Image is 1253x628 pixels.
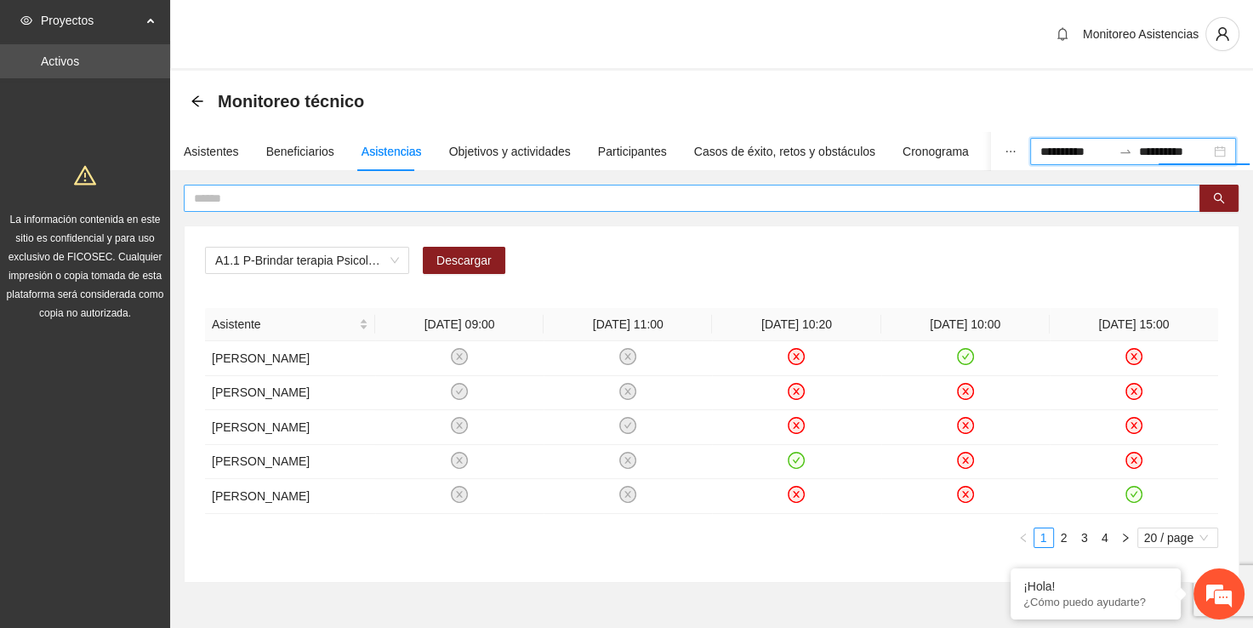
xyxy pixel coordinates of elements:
span: close-circle [957,452,974,469]
span: ellipsis [1005,146,1017,157]
span: La información contenida en este sitio es confidencial y para uso exclusivo de FICOSEC. Cualquier... [7,214,164,319]
td: [PERSON_NAME] [205,445,375,480]
span: close-circle [1125,348,1142,365]
span: check-circle [788,452,805,469]
div: Chatee con nosotros ahora [88,87,286,109]
li: 1 [1034,528,1054,548]
div: Asistencias [362,142,422,161]
span: right [1120,533,1131,543]
span: swap-right [1119,145,1132,158]
li: Previous Page [1013,528,1034,548]
span: to [1119,145,1132,158]
div: Minimizar ventana de chat en vivo [279,9,320,49]
span: close-circle [619,383,636,400]
span: close-circle [619,452,636,469]
li: 2 [1054,528,1074,548]
span: Estamos en línea. [99,212,235,384]
span: check-circle [957,348,974,365]
span: close-circle [957,486,974,503]
span: user [1206,26,1239,42]
a: Activos [41,54,79,68]
span: close-circle [1125,452,1142,469]
th: Asistente [205,308,375,341]
div: Page Size [1137,528,1218,548]
textarea: Escriba su mensaje y pulse “Intro” [9,434,324,494]
td: [PERSON_NAME] [205,479,375,514]
span: search [1213,192,1225,206]
span: close-circle [1125,417,1142,434]
span: close-circle [957,383,974,400]
span: A1.1 P-Brindar terapia Psicológica en Parral [215,248,399,273]
p: ¿Cómo puedo ayudarte? [1023,596,1168,608]
span: bell [1050,27,1075,41]
span: close-circle [619,486,636,503]
li: 4 [1095,528,1115,548]
td: [PERSON_NAME] [205,410,375,445]
button: user [1205,17,1239,51]
span: close-circle [1125,383,1142,400]
li: Next Page [1115,528,1136,548]
span: close-circle [957,417,974,434]
button: search [1199,185,1239,212]
div: Beneficiarios [266,142,334,161]
th: [DATE] 10:20 [712,308,880,341]
button: bell [1049,20,1076,48]
a: 4 [1096,528,1114,547]
button: left [1013,528,1034,548]
span: arrow-left [191,94,204,108]
button: right [1115,528,1136,548]
td: [PERSON_NAME] [205,376,375,411]
span: eye [20,14,32,26]
span: check-circle [451,383,468,400]
a: 1 [1034,528,1053,547]
th: [DATE] 11:00 [544,308,712,341]
div: Cronograma [903,142,969,161]
button: ellipsis [991,132,1030,171]
div: Back [191,94,204,109]
span: Proyectos [41,3,141,37]
td: [PERSON_NAME] [205,341,375,376]
span: close-circle [788,417,805,434]
span: 20 / page [1144,528,1211,547]
span: check-circle [1125,486,1142,503]
th: [DATE] 15:00 [1050,308,1218,341]
span: check-circle [619,417,636,434]
div: Participantes [598,142,667,161]
div: Casos de éxito, retos y obstáculos [694,142,875,161]
li: 3 [1074,528,1095,548]
span: close-circle [788,348,805,365]
span: warning [74,164,96,186]
th: [DATE] 09:00 [375,308,544,341]
span: close-circle [788,383,805,400]
div: ¡Hola! [1023,579,1168,593]
span: close-circle [619,348,636,365]
span: Monitoreo Asistencias [1083,27,1199,41]
span: Monitoreo técnico [218,88,364,115]
span: close-circle [451,452,468,469]
span: close-circle [451,348,468,365]
span: close-circle [451,486,468,503]
span: Descargar [436,251,492,270]
span: close-circle [788,486,805,503]
div: Asistentes [184,142,239,161]
button: Descargar [423,247,505,274]
span: Asistente [212,315,356,334]
span: close-circle [451,417,468,434]
div: Objetivos y actividades [449,142,571,161]
span: left [1018,533,1028,543]
th: [DATE] 10:00 [881,308,1050,341]
a: 3 [1075,528,1094,547]
a: 2 [1055,528,1074,547]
